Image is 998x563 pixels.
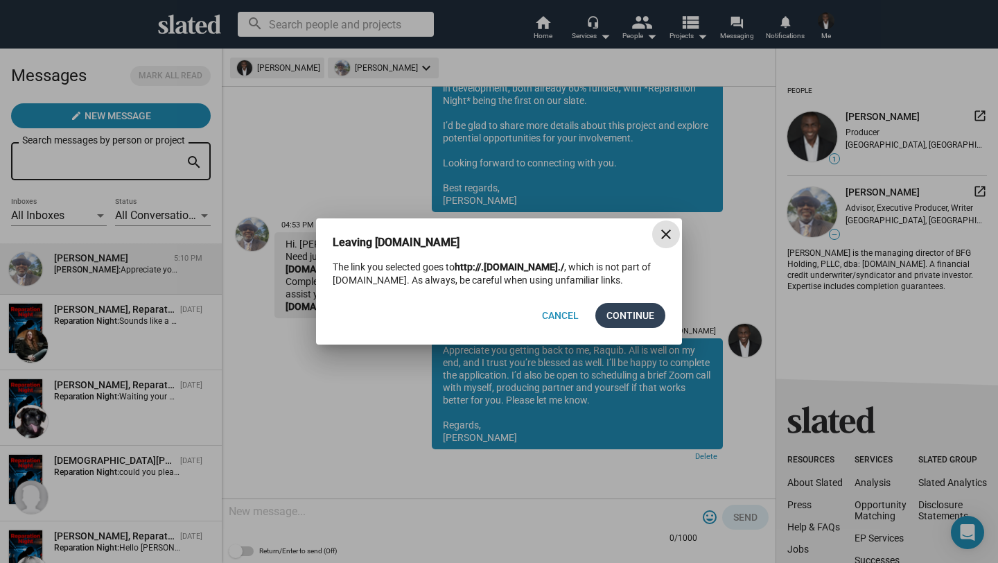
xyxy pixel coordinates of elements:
h3: Leaving [DOMAIN_NAME] [333,235,479,250]
mat-icon: close [658,226,674,243]
strong: http://.[DOMAIN_NAME]./ [455,261,564,272]
span: Continue [606,303,654,328]
a: Continue [595,303,665,328]
span: Cancel [542,303,579,328]
button: Cancel [531,303,590,328]
div: The link you selected goes to , which is not part of [DOMAIN_NAME]. As always, be careful when us... [316,261,682,286]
